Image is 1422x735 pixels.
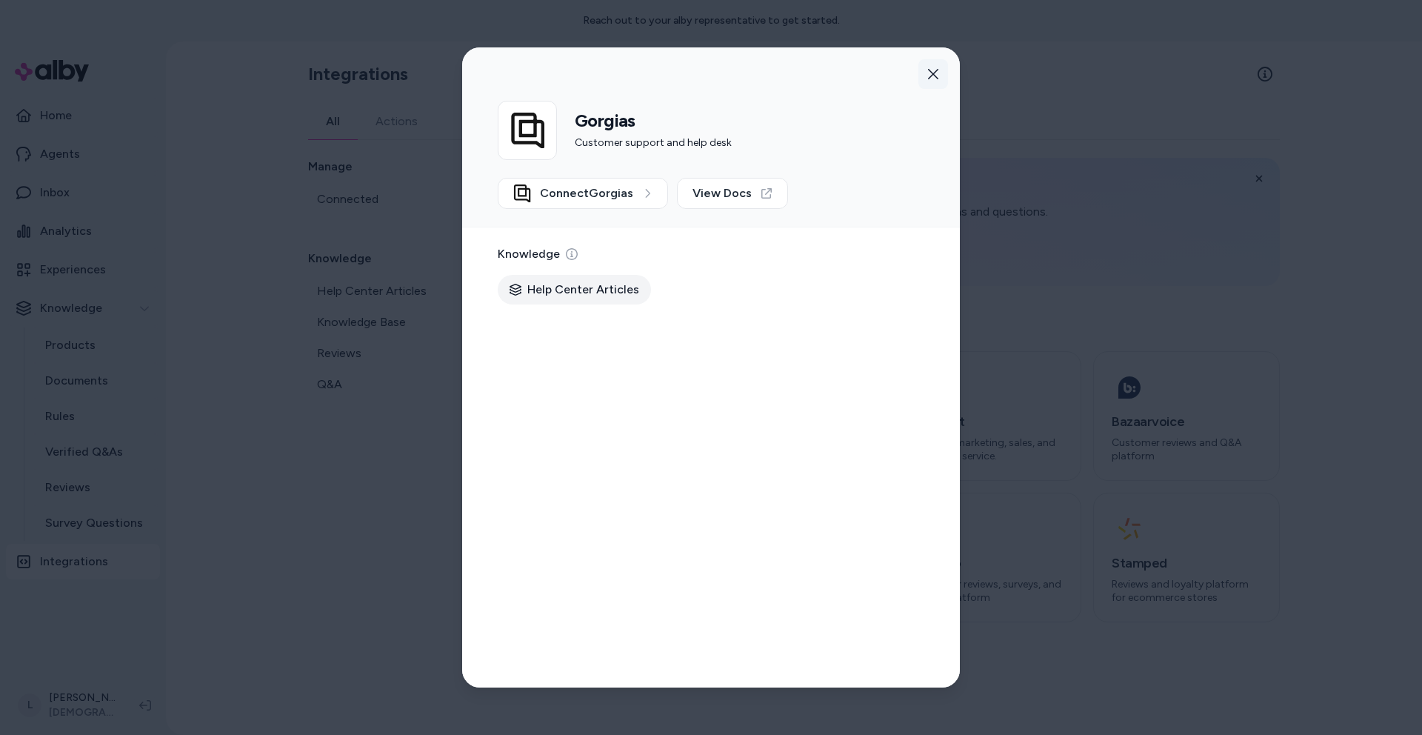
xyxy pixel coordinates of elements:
[575,110,732,132] h2: Gorgias
[575,135,732,152] p: Customer support and help desk
[677,178,788,209] a: View Docs
[540,184,633,202] span: Connect Gorgias
[498,245,578,263] p: Knowledge
[498,178,668,209] button: ConnectGorgias
[692,184,752,202] span: View Docs
[527,281,639,299] span: Help Center Articles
